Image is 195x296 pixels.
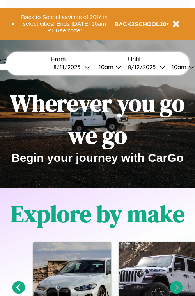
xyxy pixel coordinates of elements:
b: BACK2SCHOOL20 [115,21,167,27]
div: 10am [168,63,188,71]
label: From [51,56,124,63]
div: 10am [95,63,115,71]
div: 8 / 12 / 2025 [128,63,160,71]
button: 8/11/2025 [51,63,92,71]
h1: Explore by make [11,198,184,230]
button: 10am [92,63,124,71]
div: 8 / 11 / 2025 [53,63,84,71]
button: Back to School savings of 20% in select cities! Ends [DATE] 10am PT.Use code: [14,12,115,36]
